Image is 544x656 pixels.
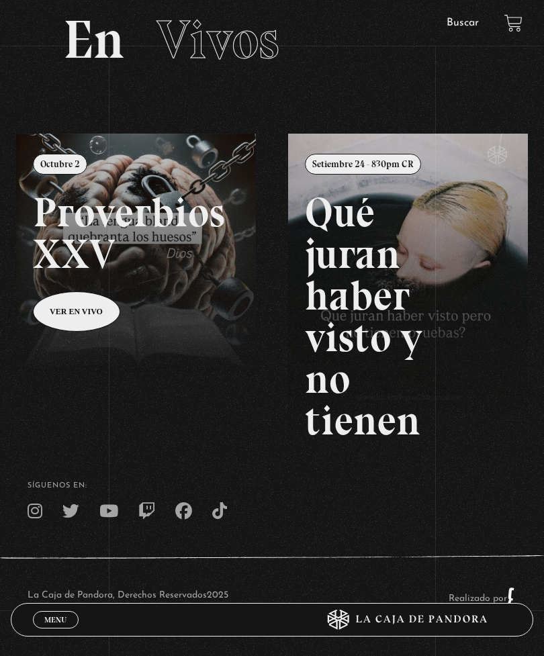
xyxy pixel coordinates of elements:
[504,13,523,32] a: View your shopping cart
[40,627,71,637] span: Cerrar
[156,7,279,72] span: Vivos
[28,482,517,489] h4: SÍguenos en:
[63,13,481,66] h2: En
[447,17,479,28] a: Buscar
[449,594,517,604] a: Realizado por
[44,616,66,624] span: Menu
[28,587,228,607] p: La Caja de Pandora, Derechos Reservados 2025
